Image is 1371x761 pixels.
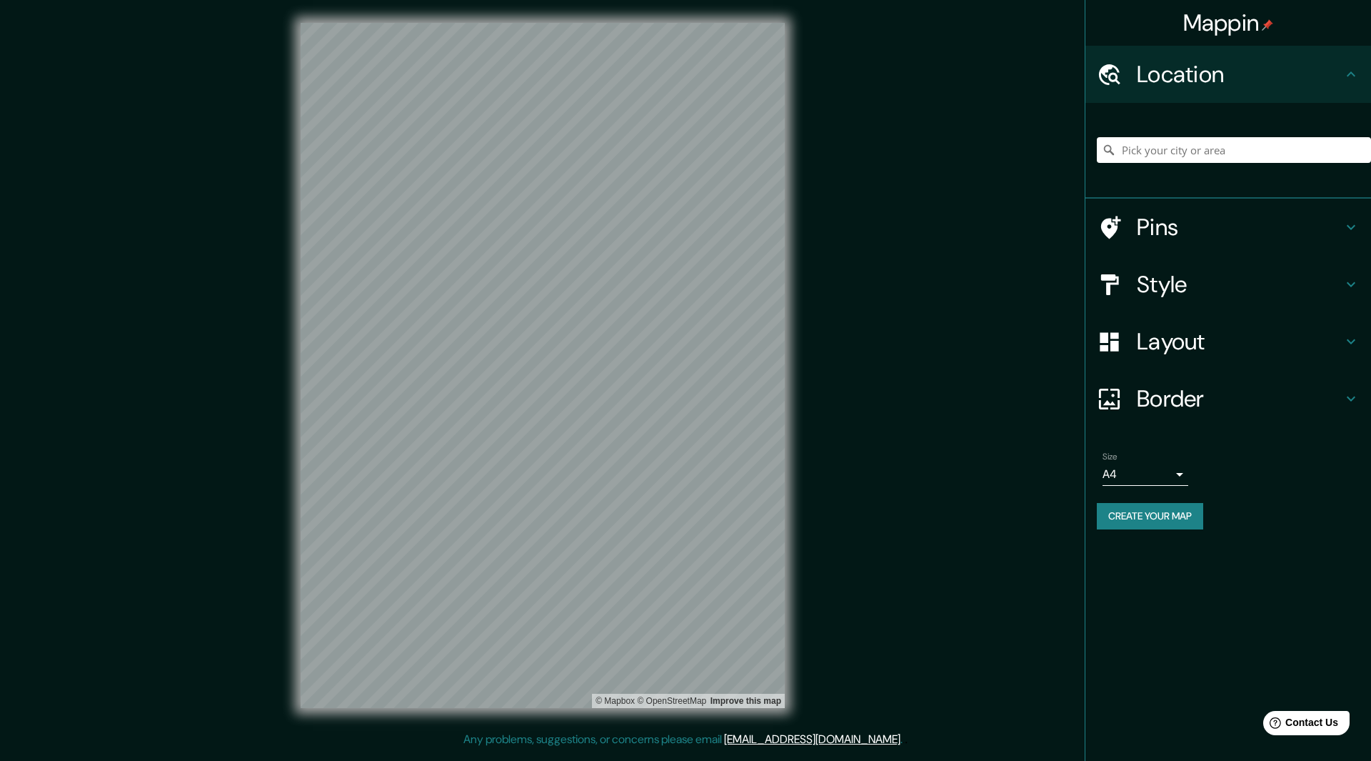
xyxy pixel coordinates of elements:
[301,23,785,708] canvas: Map
[710,696,781,706] a: Map feedback
[903,731,905,748] div: .
[596,696,635,706] a: Mapbox
[1137,384,1342,413] h4: Border
[1085,313,1371,370] div: Layout
[1103,463,1188,486] div: A4
[1085,370,1371,427] div: Border
[1137,60,1342,89] h4: Location
[1137,270,1342,299] h4: Style
[724,732,900,747] a: [EMAIL_ADDRESS][DOMAIN_NAME]
[1085,46,1371,103] div: Location
[1262,19,1273,31] img: pin-icon.png
[1097,503,1203,529] button: Create your map
[1137,213,1342,242] h4: Pins
[1103,451,1118,463] label: Size
[637,696,706,706] a: OpenStreetMap
[463,731,903,748] p: Any problems, suggestions, or concerns please email .
[1183,9,1274,37] h4: Mappin
[905,731,908,748] div: .
[1085,256,1371,313] div: Style
[1244,705,1355,745] iframe: Help widget launcher
[1085,199,1371,256] div: Pins
[1137,327,1342,356] h4: Layout
[1097,137,1371,163] input: Pick your city or area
